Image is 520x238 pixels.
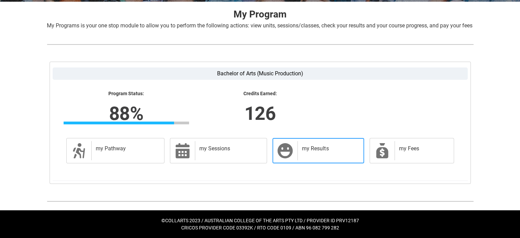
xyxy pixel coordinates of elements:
div: Progress Bar [64,122,189,124]
strong: My Program [234,9,286,20]
img: REDU_GREY_LINE [47,198,474,205]
span: My Payments [374,142,390,159]
span: My Programs is your one stop module to allow you to perform the following actions: view units, se... [47,22,472,29]
a: my Fees [370,138,454,163]
span: Description of icon when needed [71,142,87,159]
lightning-formatted-text: Credits Earned: [197,91,323,97]
a: my Pathway [66,138,165,163]
h2: my Results [302,145,357,152]
lightning-formatted-number: 88% [19,99,233,127]
lightning-formatted-number: 126 [153,99,366,127]
a: my Sessions [170,138,267,163]
lightning-formatted-text: Program Status: [64,91,189,97]
h2: my Fees [399,145,447,152]
h2: my Sessions [199,145,260,152]
a: my Results [272,138,364,163]
h2: my Pathway [96,145,158,152]
label: Bachelor of Arts (Music Production) [53,67,468,80]
img: REDU_GREY_LINE [47,41,474,48]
